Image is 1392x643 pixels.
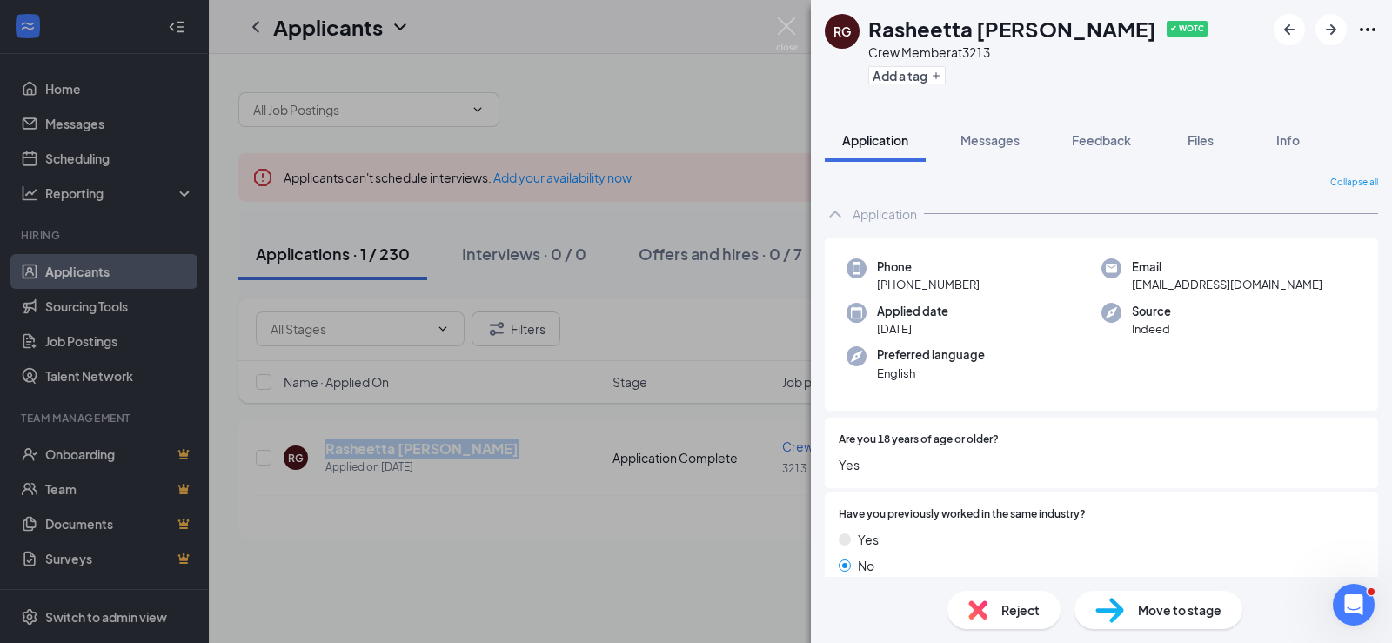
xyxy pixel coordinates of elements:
[1357,19,1378,40] svg: Ellipses
[853,205,917,223] div: Application
[1279,19,1300,40] svg: ArrowLeftNew
[825,204,846,224] svg: ChevronUp
[877,365,985,382] span: English
[858,556,874,575] span: No
[1001,600,1040,620] span: Reject
[1138,600,1221,620] span: Move to stage
[877,320,948,338] span: [DATE]
[1132,276,1322,293] span: [EMAIL_ADDRESS][DOMAIN_NAME]
[1333,584,1375,626] iframe: Intercom live chat
[877,303,948,320] span: Applied date
[842,132,908,148] span: Application
[833,23,851,40] div: RG
[1132,320,1171,338] span: Indeed
[858,530,879,549] span: Yes
[1276,132,1300,148] span: Info
[1072,132,1131,148] span: Feedback
[1330,176,1378,190] span: Collapse all
[1274,14,1305,45] button: ArrowLeftNew
[1167,21,1208,37] span: ✔ WOTC
[960,132,1020,148] span: Messages
[839,455,1364,474] span: Yes
[868,44,1208,61] div: Crew Member at 3213
[931,70,941,81] svg: Plus
[1321,19,1342,40] svg: ArrowRight
[877,276,980,293] span: [PHONE_NUMBER]
[877,346,985,364] span: Preferred language
[868,14,1156,44] h1: Rasheetta [PERSON_NAME]
[1132,258,1322,276] span: Email
[1315,14,1347,45] button: ArrowRight
[1188,132,1214,148] span: Files
[839,432,999,448] span: Are you 18 years of age or older?
[839,506,1086,523] span: Have you previously worked in the same industry?
[877,258,980,276] span: Phone
[1132,303,1171,320] span: Source
[868,66,946,84] button: PlusAdd a tag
